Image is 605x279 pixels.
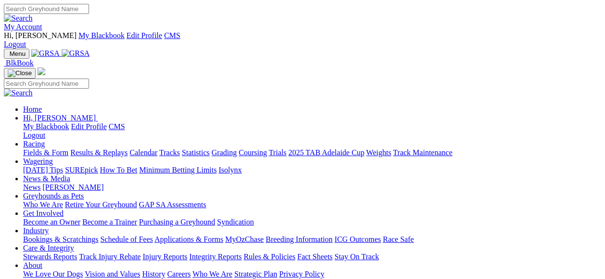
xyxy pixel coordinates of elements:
span: BlkBook [6,59,34,67]
a: Greyhounds as Pets [23,192,84,200]
div: Racing [23,148,601,157]
a: Strategic Plan [234,270,277,278]
a: Home [23,105,42,113]
input: Search [4,4,89,14]
a: Minimum Betting Limits [139,166,217,174]
img: GRSA [62,49,90,58]
a: SUREpick [65,166,98,174]
a: Edit Profile [127,31,162,40]
a: Breeding Information [266,235,333,243]
a: How To Bet [100,166,138,174]
a: Race Safe [383,235,413,243]
img: GRSA [31,49,60,58]
a: Weights [366,148,391,157]
a: Applications & Forms [154,235,223,243]
a: Vision and Values [85,270,140,278]
a: Coursing [239,148,267,157]
a: Edit Profile [71,122,107,131]
a: 2025 TAB Adelaide Cup [288,148,364,157]
a: Logout [4,40,26,48]
span: Hi, [PERSON_NAME] [23,114,96,122]
a: Calendar [129,148,157,157]
a: ICG Outcomes [335,235,381,243]
div: Hi, [PERSON_NAME] [23,122,601,140]
a: News & Media [23,174,70,183]
a: Become a Trainer [82,218,137,226]
img: Search [4,14,33,23]
a: BlkBook [4,59,34,67]
a: MyOzChase [225,235,264,243]
a: Fields & Form [23,148,68,157]
a: CMS [109,122,125,131]
a: Grading [212,148,237,157]
a: [DATE] Tips [23,166,63,174]
div: My Account [4,31,601,49]
div: Get Involved [23,218,601,226]
input: Search [4,79,89,89]
div: Industry [23,235,601,244]
a: Injury Reports [142,252,187,261]
a: Statistics [182,148,210,157]
a: Schedule of Fees [100,235,153,243]
button: Toggle navigation [4,49,29,59]
a: Purchasing a Greyhound [139,218,215,226]
span: Menu [10,50,26,57]
a: We Love Our Dogs [23,270,83,278]
div: Greyhounds as Pets [23,200,601,209]
a: Trials [269,148,286,157]
span: Hi, [PERSON_NAME] [4,31,77,40]
img: Close [8,69,32,77]
a: CMS [164,31,180,40]
a: Wagering [23,157,53,165]
a: My Account [4,23,42,31]
a: GAP SA Assessments [139,200,206,209]
a: Stay On Track [335,252,379,261]
a: Logout [23,131,45,139]
a: [PERSON_NAME] [42,183,103,191]
a: Track Maintenance [393,148,452,157]
a: Get Involved [23,209,64,217]
a: Tracks [159,148,180,157]
a: Retire Your Greyhound [65,200,137,209]
a: Results & Replays [70,148,128,157]
div: Care & Integrity [23,252,601,261]
button: Toggle navigation [4,68,36,79]
a: Careers [167,270,191,278]
div: About [23,270,601,279]
a: History [142,270,165,278]
a: Rules & Policies [244,252,296,261]
a: Integrity Reports [189,252,242,261]
a: Who We Are [23,200,63,209]
a: Syndication [217,218,254,226]
img: Search [4,89,33,97]
a: Privacy Policy [279,270,324,278]
a: Fact Sheets [297,252,333,261]
a: Racing [23,140,45,148]
a: Isolynx [219,166,242,174]
a: About [23,261,42,269]
img: logo-grsa-white.png [38,67,45,75]
a: Stewards Reports [23,252,77,261]
a: Bookings & Scratchings [23,235,98,243]
a: My Blackbook [78,31,125,40]
a: Care & Integrity [23,244,74,252]
a: Industry [23,226,49,235]
div: News & Media [23,183,601,192]
a: Track Injury Rebate [79,252,141,261]
a: Who We Are [193,270,232,278]
a: My Blackbook [23,122,69,131]
div: Wagering [23,166,601,174]
a: News [23,183,40,191]
a: Become an Owner [23,218,80,226]
a: Hi, [PERSON_NAME] [23,114,98,122]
